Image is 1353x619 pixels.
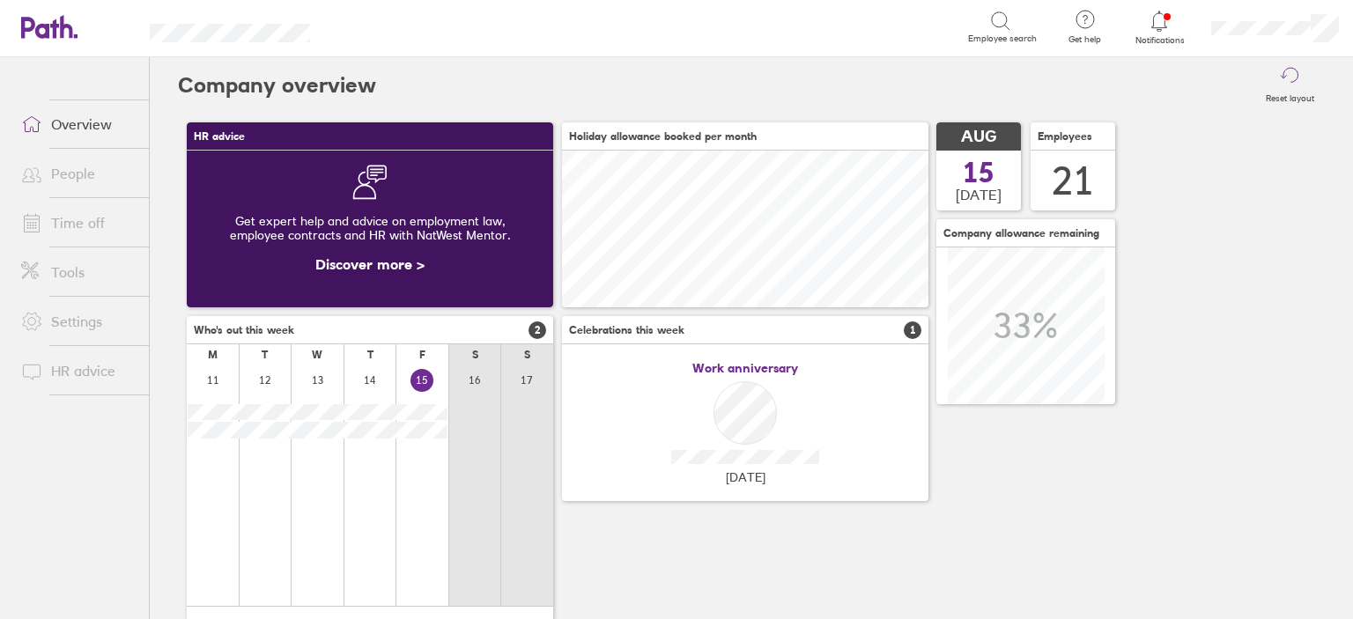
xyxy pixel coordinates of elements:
a: Settings [7,304,149,339]
div: W [312,349,322,361]
span: 2 [529,321,546,339]
span: Employees [1038,130,1092,143]
a: Overview [7,107,149,142]
a: HR advice [7,353,149,388]
div: 21 [1052,158,1094,203]
div: Get expert help and advice on employment law, employee contracts and HR with NatWest Mentor. [201,200,539,256]
div: T [367,349,373,361]
a: People [7,156,149,191]
span: Who's out this week [194,324,294,336]
span: Get help [1056,34,1113,45]
div: F [419,349,425,361]
a: Tools [7,254,149,290]
div: M [208,349,218,361]
span: AUG [961,128,996,146]
a: Discover more > [315,255,425,273]
button: Reset layout [1255,57,1325,114]
h2: Company overview [178,57,376,114]
span: HR advice [194,130,245,143]
span: 1 [904,321,921,339]
label: Reset layout [1255,88,1325,104]
span: Notifications [1131,35,1188,46]
a: Time off [7,205,149,240]
span: Celebrations this week [569,324,684,336]
div: S [524,349,530,361]
span: Holiday allowance booked per month [569,130,757,143]
a: Notifications [1131,9,1188,46]
span: Company allowance remaining [943,227,1099,239]
span: Employee search [968,33,1037,44]
div: S [472,349,478,361]
span: [DATE] [726,470,765,484]
div: T [262,349,268,361]
span: Work anniversary [692,361,798,375]
span: 15 [963,158,994,187]
span: [DATE] [956,187,1002,203]
div: Search [358,18,403,34]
